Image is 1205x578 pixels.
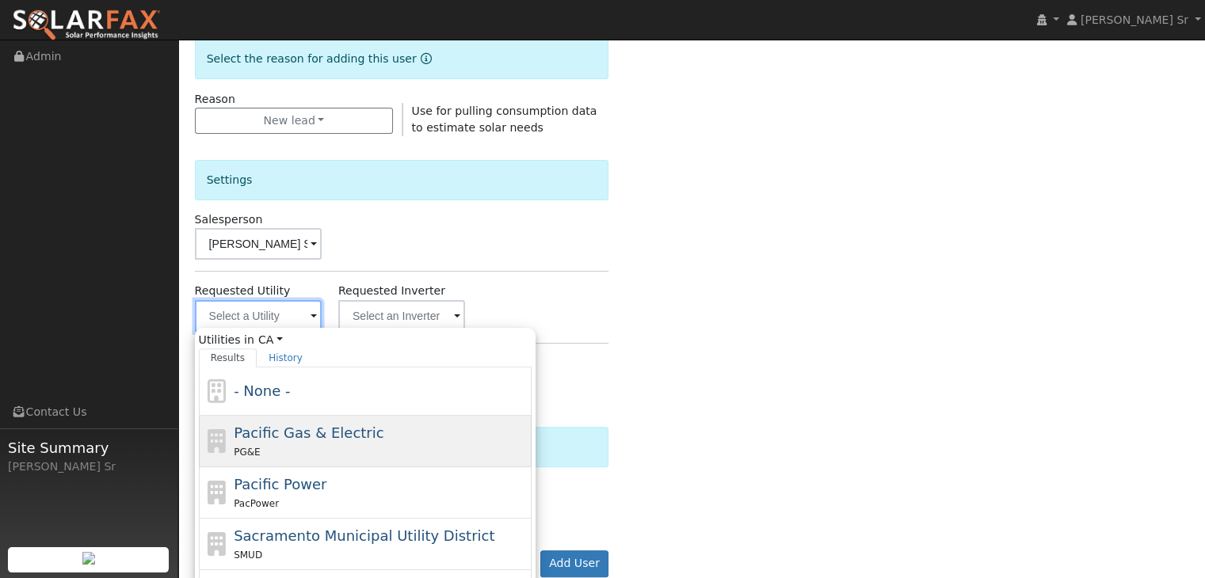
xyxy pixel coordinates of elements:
[12,9,161,42] img: SolarFax
[195,283,291,299] label: Requested Utility
[234,498,279,509] span: PacPower
[540,550,609,577] button: Add User
[338,283,445,299] label: Requested Inverter
[195,91,235,108] label: Reason
[195,160,609,200] div: Settings
[195,211,263,228] label: Salesperson
[412,105,597,134] span: Use for pulling consumption data to estimate solar needs
[195,108,394,135] button: New lead
[195,300,322,332] input: Select a Utility
[258,332,283,348] a: CA
[234,382,290,399] span: - None -
[234,447,260,458] span: PG&E
[1081,13,1188,26] span: [PERSON_NAME] Sr
[417,52,432,65] a: Reason for new user
[195,39,609,79] div: Select the reason for adding this user
[199,348,257,367] a: Results
[82,552,95,565] img: retrieve
[234,424,383,441] span: Pacific Gas & Electric
[234,476,326,492] span: Pacific Power
[338,300,465,332] input: Select an Inverter
[257,348,315,367] a: History
[234,549,262,561] span: SMUD
[234,527,494,544] span: Sacramento Municipal Utility District
[8,437,170,458] span: Site Summary
[199,332,532,348] span: Utilities in
[195,228,322,260] input: Select a User
[8,458,170,475] div: [PERSON_NAME] Sr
